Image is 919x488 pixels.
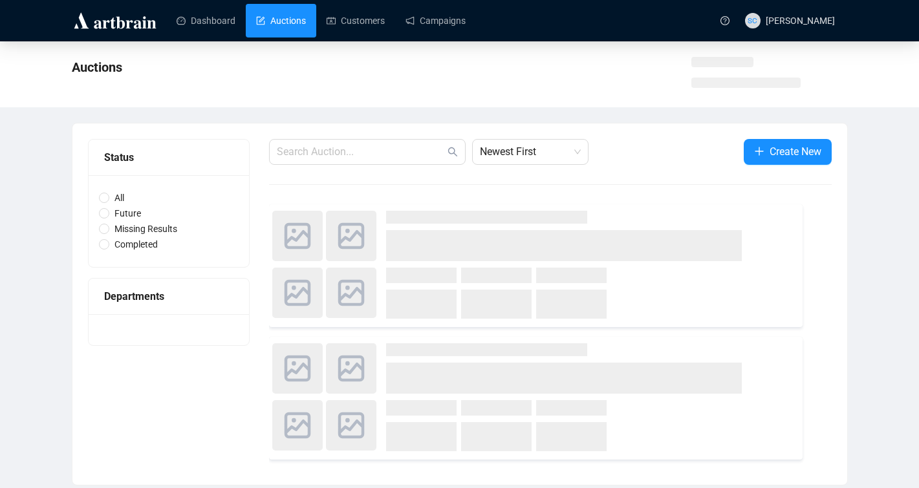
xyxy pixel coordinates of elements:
span: Future [109,206,146,220]
a: Campaigns [405,4,466,37]
span: Missing Results [109,222,182,236]
a: Dashboard [177,4,235,37]
img: logo [72,10,158,31]
button: Create New [744,139,832,165]
img: photo.svg [272,343,323,394]
span: [PERSON_NAME] [766,16,835,26]
span: Create New [770,143,821,160]
span: Auctions [72,59,122,75]
img: photo.svg [272,400,323,451]
div: Status [104,149,233,165]
span: SC [748,14,757,27]
img: photo.svg [326,343,376,394]
span: search [448,147,458,157]
img: photo.svg [272,211,323,261]
img: photo.svg [326,268,376,318]
img: photo.svg [326,400,376,451]
span: Newest First [480,140,581,164]
a: Auctions [256,4,306,37]
input: Search Auction... [277,144,445,160]
span: plus [754,146,764,156]
span: Completed [109,237,163,251]
img: photo.svg [272,268,323,318]
span: All [109,191,129,205]
span: question-circle [720,16,730,25]
div: Departments [104,288,233,304]
a: Customers [327,4,385,37]
img: photo.svg [326,211,376,261]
